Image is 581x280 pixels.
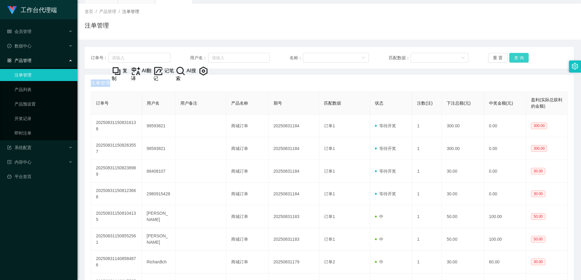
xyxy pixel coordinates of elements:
[7,160,31,164] span: 内容中心
[226,115,269,137] td: 商城订单
[447,101,471,106] span: 下注总额(元)
[269,251,320,273] td: 20250831179
[96,9,97,14] span: /
[119,9,120,14] span: /
[531,213,545,220] span: 50.00
[142,228,176,251] td: [PERSON_NAME]
[208,53,270,63] input: 请输入
[484,251,527,273] td: 60.00
[7,145,11,150] i: 图标: form
[442,183,484,205] td: 30.00
[509,53,529,63] button: 查 询
[122,9,139,14] span: 注单管理
[21,0,57,20] h1: 工作台代理端
[180,101,197,106] span: 用户备注
[99,9,116,14] span: 产品管理
[7,29,31,34] span: 会员管理
[142,251,176,273] td: Richardlch
[85,21,109,30] h1: 注单管理
[531,259,545,265] span: 30.00
[231,101,248,106] span: 产品名称
[412,205,442,228] td: 1
[375,214,383,219] span: 中
[484,115,527,137] td: 0.00
[190,55,208,61] span: 用户名：
[91,55,108,61] span: 订单号：
[324,259,335,264] span: 订单2
[442,228,484,251] td: 50.00
[488,53,507,63] button: 重 置
[531,190,545,197] span: 30.00
[226,228,269,251] td: 商城订单
[442,205,484,228] td: 50.00
[412,228,442,251] td: 1
[147,101,159,106] span: 用户名
[15,69,73,81] a: 注单管理
[324,169,335,174] span: 订单1
[15,127,73,139] a: 即时注单
[269,160,320,183] td: 20250831184
[269,183,320,205] td: 20250831184
[269,228,320,251] td: 20250831183
[375,123,396,128] span: 等待开奖
[7,171,73,183] a: 图标: dashboard平台首页
[269,137,320,160] td: 20250831184
[15,98,73,110] a: 产品预设置
[7,160,11,164] i: 图标: profile
[108,53,170,63] input: 请输入
[412,115,442,137] td: 1
[131,66,141,76] img: Y6Fg4b0bCsMmW1P9Q+wunl0AW5XwHbQAAAABJRU5ErkJggg==
[375,169,396,174] span: 等待开奖
[142,183,176,205] td: 2980915428
[324,101,341,106] span: 匹配数据
[412,137,442,160] td: 1
[324,123,335,128] span: 订单1
[412,183,442,205] td: 1
[375,237,383,242] span: 中
[226,183,269,205] td: 商城订单
[489,101,513,106] span: 中奖金额(元)
[226,160,269,183] td: 商城订单
[484,228,527,251] td: 100.00
[226,251,269,273] td: 商城订单
[15,112,73,125] a: 开奖记录
[85,9,93,14] span: 首页
[442,160,484,183] td: 30.00
[7,7,57,12] a: 工作台代理端
[7,145,31,150] span: 系统配置
[412,251,442,273] td: 1
[7,58,31,63] span: 产品管理
[142,205,176,228] td: [PERSON_NAME]
[324,214,335,219] span: 订单1
[142,160,176,183] td: 88408107
[324,146,335,151] span: 订单1
[91,80,110,87] span: 注单管理
[91,183,142,205] td: 202508311508123668
[91,115,142,137] td: 202508311508316138
[442,137,484,160] td: 300.00
[531,145,547,152] span: 300.00
[226,137,269,160] td: 商城订单
[91,251,142,273] td: 202508311408584876
[142,115,176,137] td: 98593821
[153,66,163,76] img: note_menu_logo_v2.png
[531,122,547,129] span: 300.00
[572,63,578,70] i: 图标: setting
[531,236,545,243] span: 50.00
[7,58,11,63] i: 图标: appstore-o
[375,259,383,264] span: 中
[7,44,11,48] i: 图标: check-circle-o
[324,191,335,196] span: 订单1
[91,205,142,228] td: 202508311508104135
[7,29,11,34] i: 图标: table
[362,56,365,60] i: 图标: down
[417,101,432,106] span: 注数(注)
[375,101,383,106] span: 状态
[176,66,185,76] img: hH46hMuwJzBHKAAAAAElFTkSuQmCC
[7,44,31,48] span: 数据中心
[7,6,17,15] img: logo.9652507e.png
[324,237,335,242] span: 订单1
[412,160,442,183] td: 1
[442,251,484,273] td: 30.00
[91,137,142,160] td: 202508311508263557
